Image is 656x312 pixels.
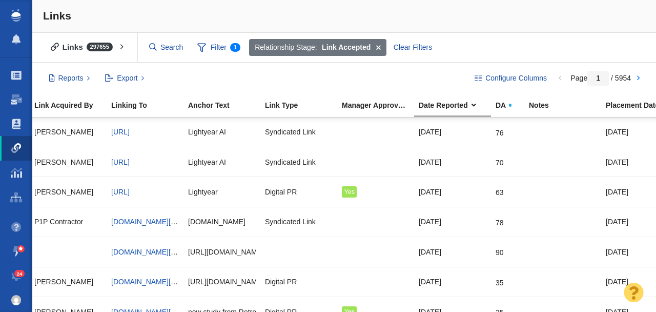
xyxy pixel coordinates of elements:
[570,74,631,82] span: Page / 5954
[265,127,316,136] span: Syndicated Link
[265,158,316,167] span: Syndicated Link
[111,102,187,109] div: Linking To
[260,207,337,237] td: Syndicated Link
[260,177,337,207] td: Digital PR
[419,271,486,293] div: [DATE]
[11,9,20,22] img: buzzstream_logo_iconsimple.png
[265,102,341,109] div: Link Type
[529,102,605,109] div: Notes
[34,217,83,226] span: P1P Contractor
[496,271,504,287] div: 35
[265,187,297,197] span: Digital PR
[496,102,528,110] a: DA
[99,70,150,87] button: Export
[469,70,553,87] button: Configure Columns
[496,181,504,197] div: 63
[496,211,504,227] div: 78
[30,177,107,207] td: Taylor Tomita
[344,188,355,196] span: Yes
[34,127,93,136] span: [PERSON_NAME]
[419,151,486,173] div: [DATE]
[342,102,418,109] div: Manager Approved Link?
[111,102,187,110] a: Linking To
[188,151,256,173] div: Lightyear AI
[230,43,240,52] span: 1
[188,102,264,110] a: Anchor Text
[111,248,187,256] a: [DOMAIN_NAME][URL]
[145,38,188,56] input: Search
[419,211,486,233] div: [DATE]
[34,158,93,167] span: [PERSON_NAME]
[260,267,337,297] td: Digital PR
[188,241,256,263] div: [URL][DOMAIN_NAME]
[117,73,137,84] span: Export
[111,128,130,136] a: [URL]
[260,147,337,177] td: Syndicated Link
[387,39,438,56] div: Clear Filters
[30,207,107,237] td: P1P Contractor
[34,102,110,110] a: Link Acquired By
[496,121,504,138] div: 76
[322,42,371,53] strong: Link Accepted
[419,102,495,110] a: Date Reported
[419,121,486,143] div: [DATE]
[30,147,107,177] td: Taylor Tomita
[188,181,256,203] div: Lightyear
[30,118,107,147] td: Taylor Tomita
[265,102,341,110] a: Link Type
[188,211,256,233] div: [DOMAIN_NAME]
[265,217,316,226] span: Syndicated Link
[43,10,71,22] span: Links
[342,102,418,110] a: Manager Approved Link?
[111,218,210,226] a: [DOMAIN_NAME][URL][DATE]
[419,102,495,109] div: Date Reported
[485,73,547,84] span: Configure Columns
[192,38,246,57] span: Filter
[529,102,605,110] a: Notes
[43,70,96,87] button: Reports
[419,241,486,263] div: [DATE]
[496,151,504,167] div: 70
[255,42,317,53] span: Relationship Stage:
[14,270,25,278] span: 24
[496,102,506,109] span: DA
[188,271,256,293] div: [URL][DOMAIN_NAME][DATE]
[58,73,84,84] span: Reports
[111,158,130,166] a: [URL]
[34,277,93,286] span: [PERSON_NAME]
[260,118,337,147] td: Syndicated Link
[265,277,297,286] span: Digital PR
[419,181,486,203] div: [DATE]
[111,278,210,286] a: [DOMAIN_NAME][URL][DATE]
[111,188,130,196] a: [URL]
[188,121,256,143] div: Lightyear AI
[496,241,504,257] div: 90
[11,295,22,305] img: 4d4450a2c5952a6e56f006464818e682
[34,187,93,197] span: [PERSON_NAME]
[30,267,107,297] td: Taylor Tomita
[34,102,110,109] div: Link Acquired By
[188,102,264,109] div: Anchor Text
[337,177,414,207] td: Yes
